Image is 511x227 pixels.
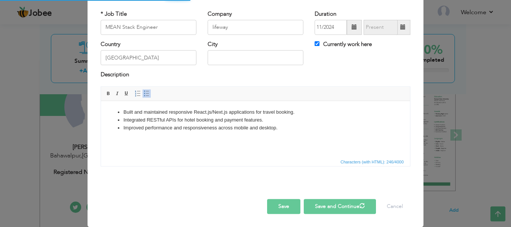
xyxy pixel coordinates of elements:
iframe: Rich Text Editor, workEditor [101,101,410,157]
div: Statistics [339,159,406,165]
a: Insert/Remove Bulleted List [143,89,151,98]
label: Currently work here [315,40,372,48]
label: * Job Title [101,10,127,18]
a: Italic [113,89,122,98]
label: Country [101,40,120,48]
input: Present [364,20,398,35]
span: Characters (with HTML): 246/4000 [339,159,405,165]
input: From [315,20,347,35]
a: Insert/Remove Numbered List [134,89,142,98]
input: Currently work here [315,41,319,46]
label: Company [208,10,232,18]
label: Duration [315,10,336,18]
a: Underline [122,89,131,98]
button: Save [267,199,300,214]
label: Description [101,71,129,79]
button: Save and Continue [304,199,376,214]
button: Cancel [379,199,410,214]
label: City [208,40,218,48]
a: Bold [104,89,113,98]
